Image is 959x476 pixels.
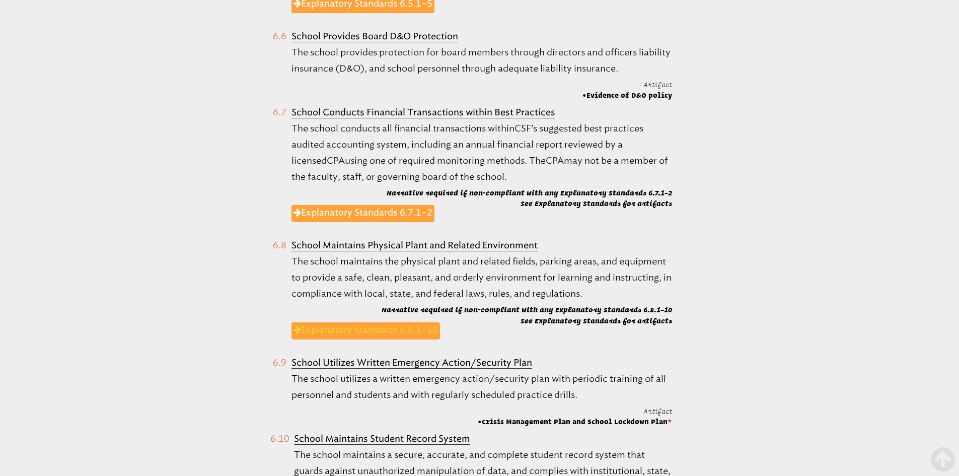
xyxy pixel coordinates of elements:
[327,155,345,166] span: CPA
[291,371,672,403] p: The school utilizes a written emergency action/security plan with periodic training of all person...
[382,306,672,314] b: Narrative required if non-compliant with any Explanatory Standards 6.8.1–10
[387,189,672,197] b: Narrative required if non-compliant with any Explanatory Standards 6.7.1–2
[478,417,672,427] span: Crisis Management Plan and School Lockdown Plan
[291,322,440,339] a: Explanatory Standards 6.8.1–10
[514,123,531,134] span: CSF
[291,253,672,302] p: The school maintains the physical plant and related fields, parking areas, and equipment to provi...
[291,31,458,42] b: School Provides Board D&O Protection
[521,317,672,325] b: See Explanatory Standards for artifacts
[291,357,532,368] b: School Utilizes Written Emergency Action/Security Plan
[291,107,555,118] b: School Conducts Financial Transactions within Best Practices
[643,81,672,89] span: Artifact
[291,205,434,222] a: Explanatory Standards 6.7.1–2
[643,407,672,415] span: Artifact
[294,433,470,444] b: School Maintains Student Record System
[521,199,672,208] b: See Explanatory Standards for artifacts
[546,155,564,166] span: CPA
[291,44,672,77] p: The school provides protection for board members through directors and officers liability insuran...
[291,120,672,185] p: The school conducts all financial transactions within ’s suggested best practices audited account...
[291,240,538,251] b: School Maintains Physical Plant and Related Environment
[582,90,672,100] span: Evidence of D&O policy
